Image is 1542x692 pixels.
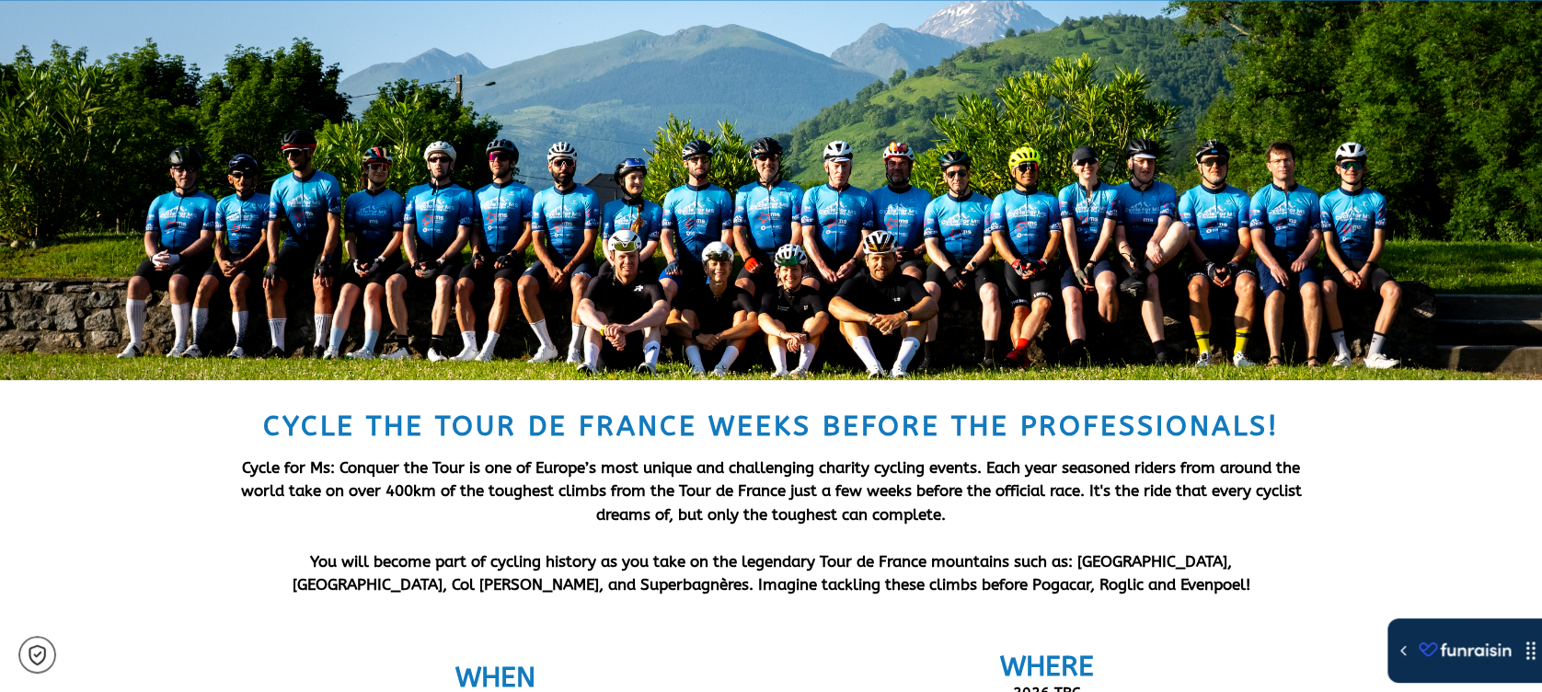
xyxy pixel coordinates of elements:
[263,409,1279,443] span: Cycle the Tour de France weeks before the professionals!
[1000,650,1094,683] span: WHERE
[241,458,1302,524] span: Cycle for Ms: Conquer the Tour is one of Europe’s most unique and challenging charity cycling eve...
[293,552,1250,594] strong: You will become part of cycling history as you take on the legendary Tour de France mountains suc...
[18,636,56,674] a: Cookie settings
